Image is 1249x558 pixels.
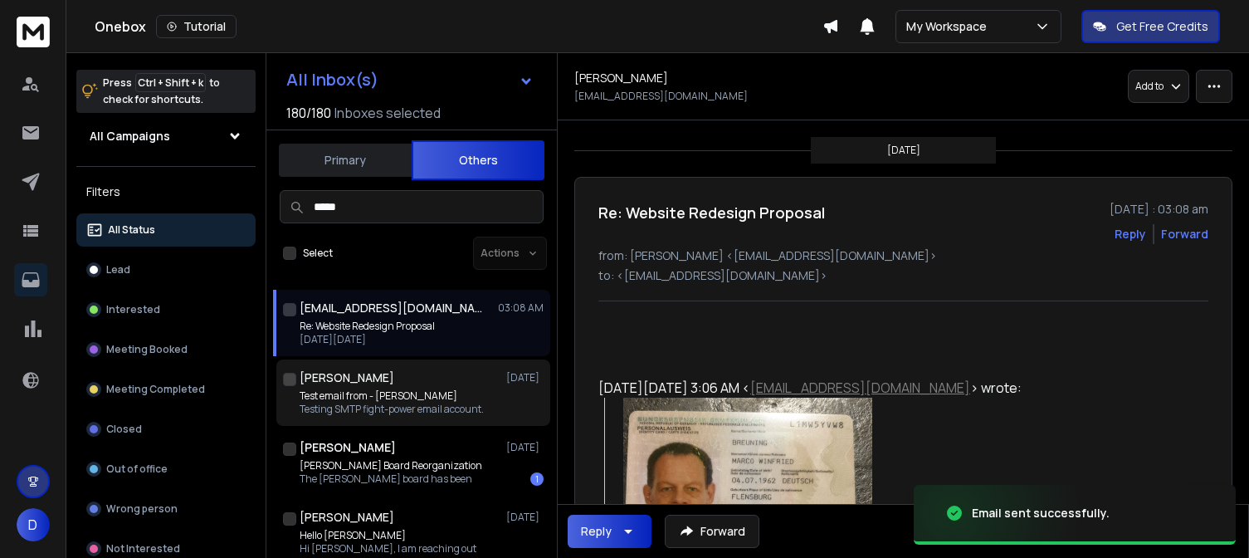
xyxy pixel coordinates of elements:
[972,505,1110,521] div: Email sent successfully.
[17,508,50,541] button: D
[750,379,970,397] a: [EMAIL_ADDRESS][DOMAIN_NAME]
[106,383,205,396] p: Meeting Completed
[106,303,160,316] p: Interested
[300,333,435,346] p: [DATE][DATE]
[106,542,180,556] p: Not Interested
[300,320,435,333] p: Re: Website Redesign Proposal
[103,75,220,108] p: Press to check for shortcuts.
[106,463,168,476] p: Out of office
[1161,226,1208,242] div: Forward
[273,63,547,96] button: All Inbox(s)
[581,523,612,540] div: Reply
[76,213,256,247] button: All Status
[135,73,206,92] span: Ctrl + Shift + k
[1110,201,1208,218] p: [DATE] : 03:08 am
[106,343,188,356] p: Meeting Booked
[530,472,544,486] div: 1
[568,515,651,548] button: Reply
[598,267,1208,284] p: to: <[EMAIL_ADDRESS][DOMAIN_NAME]>
[906,18,993,35] p: My Workspace
[76,253,256,286] button: Lead
[76,492,256,526] button: Wrong person
[76,453,256,486] button: Out of office
[106,423,142,436] p: Closed
[279,142,412,179] button: Primary
[1135,80,1164,93] p: Add to
[598,247,1208,264] p: from: [PERSON_NAME] <[EMAIL_ADDRESS][DOMAIN_NAME]>
[598,378,1083,398] div: [DATE][DATE] 3:06 AM < > wrote:
[300,459,482,472] p: [PERSON_NAME] Board Reorganization
[574,90,748,103] p: [EMAIL_ADDRESS][DOMAIN_NAME]
[303,247,333,260] label: Select
[574,70,668,86] h1: [PERSON_NAME]
[412,140,544,180] button: Others
[90,128,170,144] h1: All Campaigns
[76,180,256,203] h3: Filters
[300,542,476,556] p: Hi [PERSON_NAME], I am reaching out
[76,333,256,366] button: Meeting Booked
[300,529,476,542] p: Hello [PERSON_NAME]
[76,373,256,406] button: Meeting Completed
[300,389,484,403] p: Test email from - [PERSON_NAME]
[665,515,759,548] button: Forward
[334,103,441,123] h3: Inboxes selected
[108,223,155,237] p: All Status
[76,120,256,153] button: All Campaigns
[95,15,822,38] div: Onebox
[106,263,130,277] p: Lead
[1116,18,1208,35] p: Get Free Credits
[300,439,396,456] h1: [PERSON_NAME]
[1081,10,1220,43] button: Get Free Credits
[598,201,825,224] h1: Re: Website Redesign Proposal
[286,103,331,123] span: 180 / 180
[300,403,484,416] p: Testing SMTP fight-power email account.
[76,413,256,446] button: Closed
[76,293,256,326] button: Interested
[300,300,482,316] h1: [EMAIL_ADDRESS][DOMAIN_NAME]
[106,502,178,516] p: Wrong person
[506,511,544,524] p: [DATE]
[1115,226,1146,242] button: Reply
[498,301,544,315] p: 03:08 AM
[506,371,544,384] p: [DATE]
[300,370,394,386] h1: [PERSON_NAME]
[286,71,378,88] h1: All Inbox(s)
[300,509,394,526] h1: [PERSON_NAME]
[887,144,920,157] p: [DATE]
[506,441,544,454] p: [DATE]
[156,15,237,38] button: Tutorial
[300,472,482,486] p: The [PERSON_NAME] board has been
